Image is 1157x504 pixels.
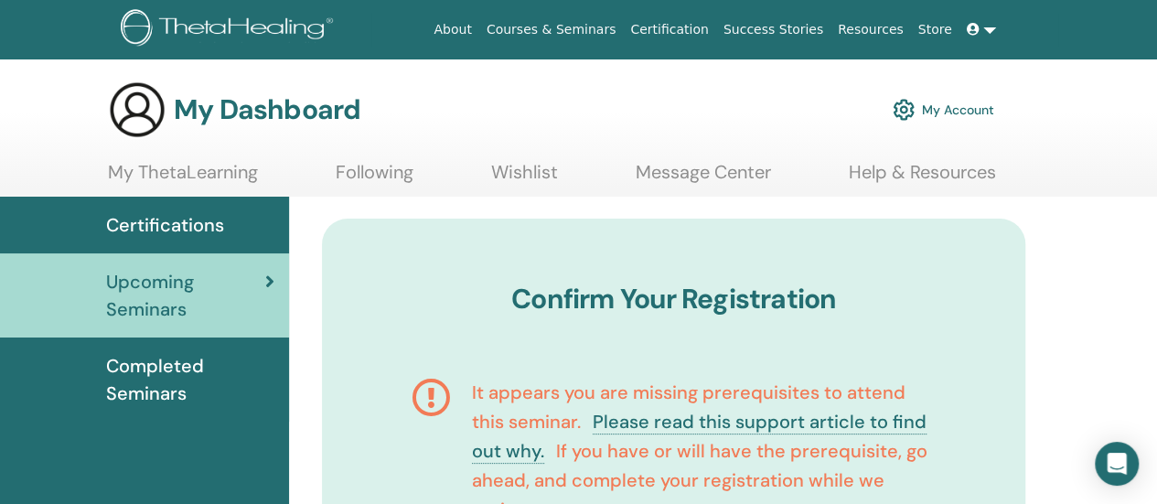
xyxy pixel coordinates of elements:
a: Resources [830,13,911,47]
img: cog.svg [893,94,915,125]
h3: My Dashboard [174,93,360,126]
a: My ThetaLearning [108,161,258,197]
span: Upcoming Seminars [106,268,265,323]
span: It appears you are missing prerequisites to attend this seminar. [472,381,905,434]
a: Help & Resources [849,161,996,197]
a: Courses & Seminars [479,13,624,47]
img: generic-user-icon.jpg [108,80,166,139]
a: Certification [623,13,715,47]
a: My Account [893,90,994,130]
a: Store [911,13,959,47]
a: About [426,13,478,47]
img: logo.png [121,9,339,50]
a: Message Center [636,161,771,197]
a: Please read this support article to find out why. [472,410,927,464]
span: Completed Seminars [106,352,274,407]
h3: Confirm Your Registration [386,283,961,316]
span: Certifications [106,211,224,239]
a: Wishlist [491,161,558,197]
a: Success Stories [716,13,830,47]
div: Open Intercom Messenger [1095,442,1139,486]
a: Following [336,161,413,197]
